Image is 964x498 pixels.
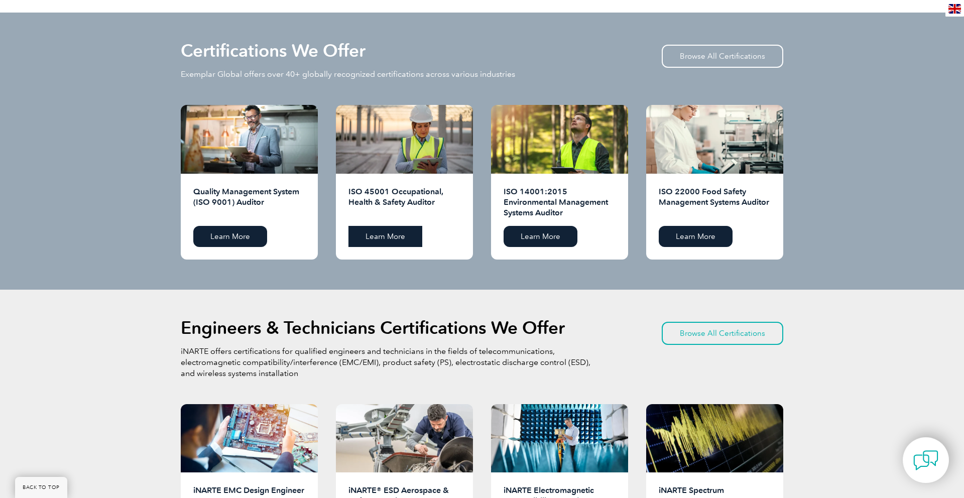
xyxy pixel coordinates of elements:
[193,226,267,247] a: Learn More
[181,346,592,379] p: iNARTE offers certifications for qualified engineers and technicians in the fields of telecommuni...
[181,43,366,59] h2: Certifications We Offer
[348,186,460,218] h2: ISO 45001 Occupational, Health & Safety Auditor
[948,4,961,14] img: en
[348,226,422,247] a: Learn More
[659,226,733,247] a: Learn More
[913,448,938,473] img: contact-chat.png
[193,186,305,218] h2: Quality Management System (ISO 9001) Auditor
[662,322,783,345] a: Browse All Certifications
[659,186,771,218] h2: ISO 22000 Food Safety Management Systems Auditor
[504,226,577,247] a: Learn More
[181,69,515,80] p: Exemplar Global offers over 40+ globally recognized certifications across various industries
[662,45,783,68] a: Browse All Certifications
[504,186,616,218] h2: ISO 14001:2015 Environmental Management Systems Auditor
[15,477,67,498] a: BACK TO TOP
[181,320,565,336] h2: Engineers & Technicians Certifications We Offer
